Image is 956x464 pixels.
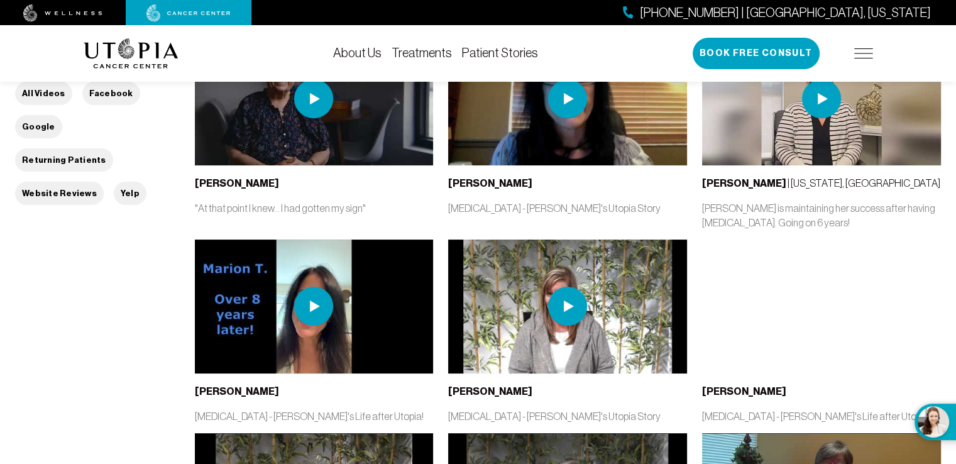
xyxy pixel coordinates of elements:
[702,201,941,229] p: [PERSON_NAME] is maintaining her success after having [MEDICAL_DATA]. Going on 6 years!
[702,177,786,189] b: [PERSON_NAME]
[15,182,104,205] button: Website Reviews
[448,201,687,215] p: [MEDICAL_DATA] - [PERSON_NAME]'s Utopia Story
[448,385,532,397] b: [PERSON_NAME]
[548,79,587,118] img: play icon
[702,177,940,189] span: | [US_STATE], [GEOGRAPHIC_DATA]
[146,4,231,22] img: cancer center
[15,115,62,138] button: Google
[195,240,434,374] img: thumbnail
[294,79,333,118] img: play icon
[462,46,538,60] a: Patient Stories
[84,38,179,69] img: logo
[448,177,532,189] b: [PERSON_NAME]
[195,409,434,423] p: [MEDICAL_DATA] - [PERSON_NAME]'s Life after Utopia!
[15,82,72,105] button: All Videos
[294,287,333,326] img: play icon
[640,4,931,22] span: [PHONE_NUMBER] | [GEOGRAPHIC_DATA], [US_STATE]
[114,182,146,205] button: Yelp
[15,148,113,172] button: Returning Patients
[623,4,931,22] a: [PHONE_NUMBER] | [GEOGRAPHIC_DATA], [US_STATE]
[195,385,279,397] b: [PERSON_NAME]
[854,48,873,58] img: icon-hamburger
[195,177,279,189] b: [PERSON_NAME]
[195,201,434,215] p: "At that point I knew... I had gotten my sign"
[195,31,434,166] img: thumbnail
[392,46,452,60] a: Treatments
[702,385,786,397] b: [PERSON_NAME]
[448,240,687,374] img: thumbnail
[702,31,941,166] img: thumbnail
[448,31,687,166] img: thumbnail
[448,409,687,423] p: [MEDICAL_DATA] - [PERSON_NAME]'s Utopia Story
[802,79,841,118] img: play icon
[702,409,941,423] p: [MEDICAL_DATA] - [PERSON_NAME]'s Life after Utopia!
[23,4,102,22] img: wellness
[548,287,587,326] img: play icon
[702,240,941,374] iframe: YouTube video player
[693,38,820,69] button: Book Free Consult
[82,82,140,105] button: Facebook
[333,46,382,60] a: About Us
